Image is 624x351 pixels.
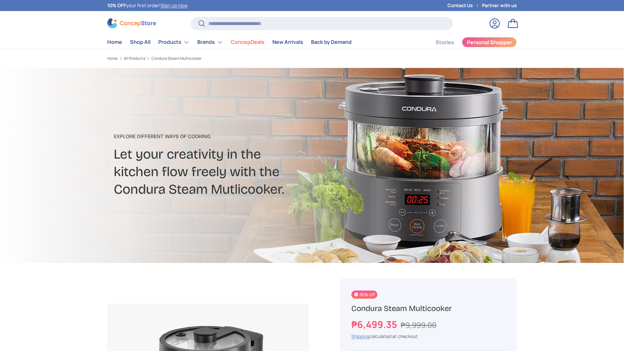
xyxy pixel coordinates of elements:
[114,133,363,140] p: Explore different ways of cooking
[151,57,201,60] a: Condura Steam Multicooker
[107,57,118,60] a: Home
[107,36,122,48] a: Home
[420,36,517,49] nav: Secondary
[197,36,223,49] a: Brands
[107,2,126,8] strong: 10% OFF
[351,318,399,331] strong: ₱6,499.35
[114,146,363,198] h2: Let your creativity in the kitchen flow freely with the Condura Steam Mutlicooker.
[351,291,377,299] span: 35% off
[467,40,512,45] span: Personal Shopper
[351,304,505,314] h1: Condura Steam Multicooker
[107,2,188,9] p: your first order! .
[482,2,517,9] a: Partner with us
[401,320,436,330] s: ₱9,999.00
[158,36,189,49] a: Products
[154,36,193,49] summary: Products
[161,2,187,8] a: Sign up now
[107,36,352,49] nav: Primary
[435,36,454,49] a: Stories
[272,36,303,48] a: New Arrivals
[193,36,227,49] summary: Brands
[448,2,482,9] a: Contact Us
[130,36,150,48] a: Shop All
[462,37,517,47] a: Personal Shopper
[231,36,265,48] a: ConcepDeals
[311,36,352,48] a: Back by Demand
[107,56,324,61] nav: Breadcrumbs
[351,333,369,339] a: Shipping
[107,18,156,28] img: ConcepStore
[351,333,505,340] div: calculated at checkout.
[124,57,145,60] a: All Products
